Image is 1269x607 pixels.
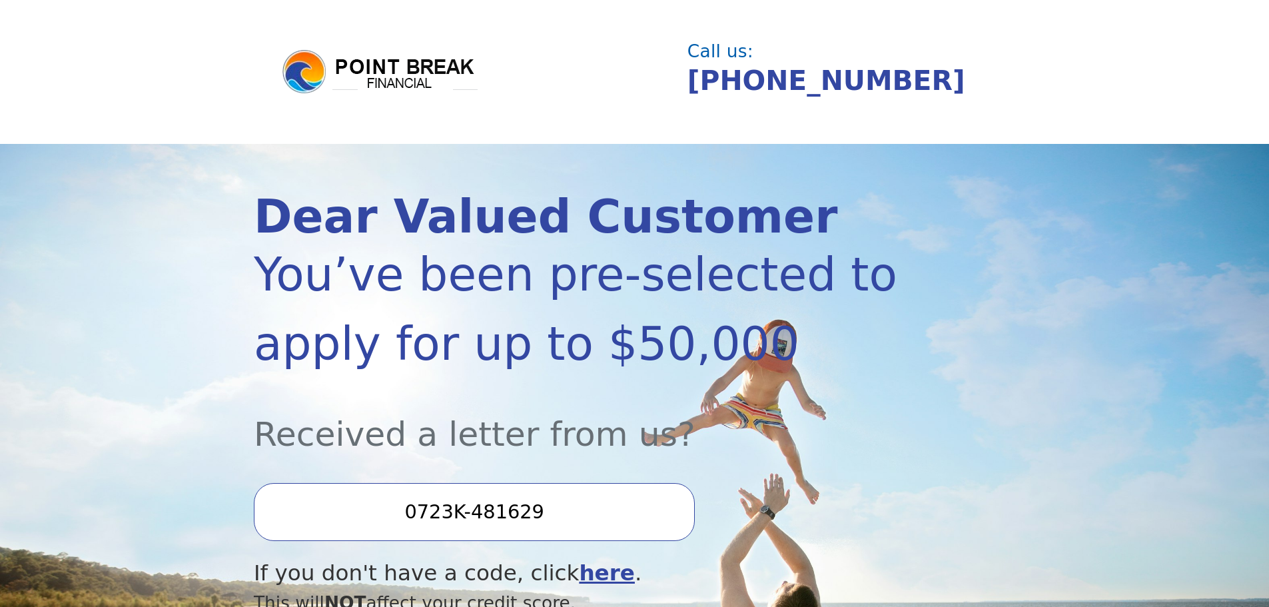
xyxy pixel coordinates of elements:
[254,240,901,378] div: You’ve been pre-selected to apply for up to $50,000
[254,378,901,459] div: Received a letter from us?
[687,43,1005,60] div: Call us:
[280,48,480,96] img: logo.png
[579,560,635,586] a: here
[687,65,965,97] a: [PHONE_NUMBER]
[254,194,901,240] div: Dear Valued Customer
[254,483,695,540] input: Enter your Offer Code:
[254,557,901,590] div: If you don't have a code, click .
